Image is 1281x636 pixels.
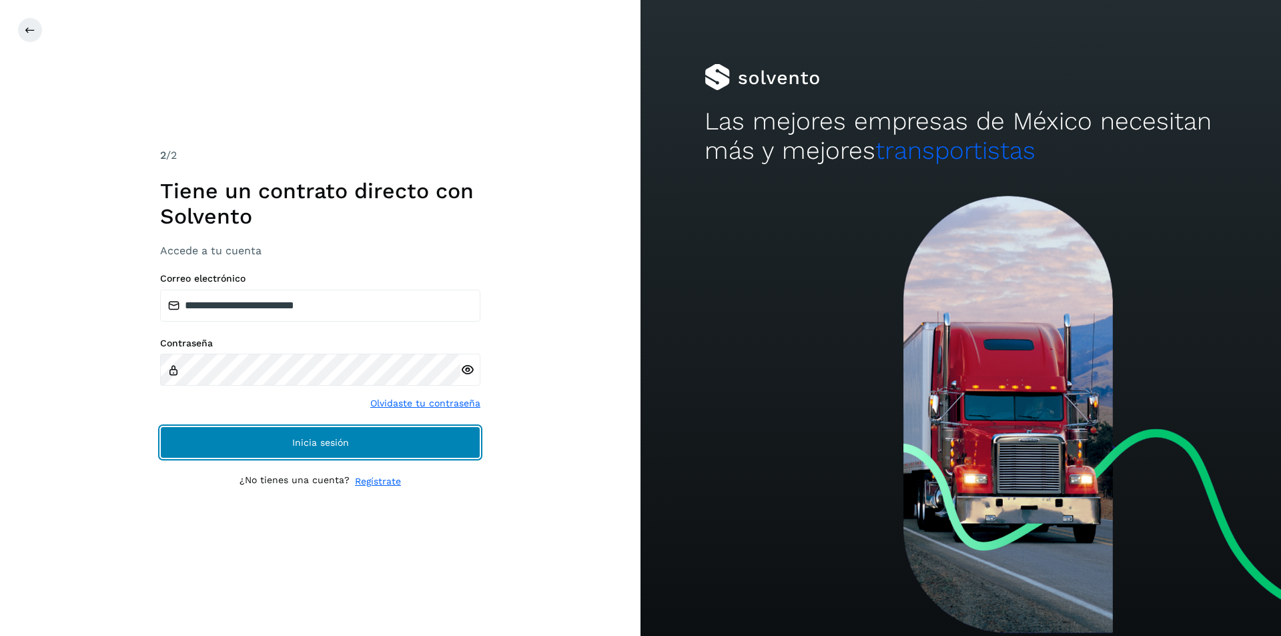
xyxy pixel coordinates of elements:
h1: Tiene un contrato directo con Solvento [160,178,480,230]
span: transportistas [875,136,1035,165]
h3: Accede a tu cuenta [160,244,480,257]
span: 2 [160,149,166,162]
p: ¿No tienes una cuenta? [240,474,350,489]
div: /2 [160,147,480,164]
span: Inicia sesión [292,438,349,447]
label: Correo electrónico [160,273,480,284]
a: Olvidaste tu contraseña [370,396,480,410]
button: Inicia sesión [160,426,480,458]
label: Contraseña [160,338,480,349]
a: Regístrate [355,474,401,489]
h2: Las mejores empresas de México necesitan más y mejores [705,107,1217,166]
